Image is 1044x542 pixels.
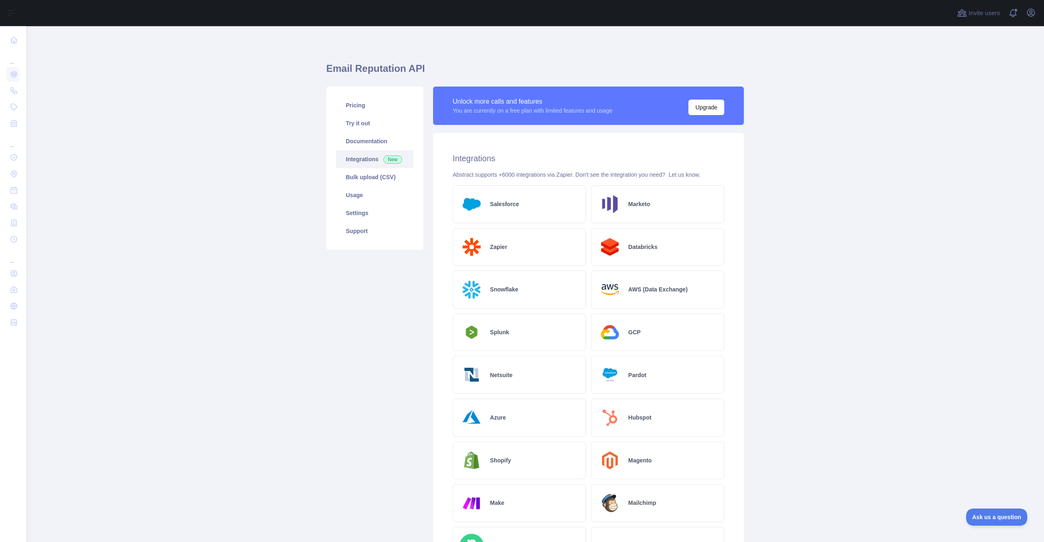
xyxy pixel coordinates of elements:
[668,171,700,178] a: Let us know.
[7,132,20,149] div: ...
[490,285,518,293] h2: Snowflake
[598,235,622,259] img: Logo
[490,371,513,379] h2: Netsuite
[7,248,20,264] div: ...
[336,168,414,186] a: Bulk upload (CSV)
[628,328,641,336] h2: GCP
[628,285,688,293] h2: AWS (Data Exchange)
[628,456,652,464] h2: Magento
[453,153,724,164] h2: Integrations
[598,192,622,216] img: Logo
[956,7,1002,20] button: Invite users
[628,243,658,251] h2: Databricks
[336,150,414,168] a: Integrations New
[460,491,484,515] img: Logo
[7,49,20,65] div: ...
[628,200,650,208] h2: Marketo
[336,186,414,204] a: Usage
[460,278,484,302] img: Logo
[490,328,509,336] h2: Splunk
[598,363,622,387] img: Logo
[598,320,622,344] img: Logo
[490,200,519,208] h2: Salesforce
[460,323,484,341] img: Logo
[490,243,507,251] h2: Zapier
[326,62,744,82] h1: Email Reputation API
[688,100,724,115] button: Upgrade
[460,449,484,473] img: Logo
[490,499,504,507] h2: Make
[598,491,622,515] img: Logo
[490,456,511,464] h2: Shopify
[628,499,656,507] h2: Mailchimp
[453,107,613,115] div: You are currently on a free plan with limited features and usage
[598,406,622,430] img: Logo
[460,406,484,430] img: Logo
[490,413,506,422] h2: Azure
[598,278,622,302] img: Logo
[336,132,414,150] a: Documentation
[336,204,414,222] a: Settings
[460,363,484,387] img: Logo
[598,449,622,473] img: Logo
[336,114,414,132] a: Try it out
[966,509,1028,526] iframe: Toggle Customer Support
[336,222,414,240] a: Support
[628,371,646,379] h2: Pardot
[383,155,402,164] span: New
[628,413,652,422] h2: Hubspot
[460,235,484,259] img: Logo
[336,96,414,114] a: Pricing
[453,171,724,179] div: Abstract supports +6000 integrations via Zapier. Don't see the integration you need?
[460,192,484,216] img: Logo
[969,9,1000,18] span: Invite users
[453,97,613,107] div: Unlock more calls and features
